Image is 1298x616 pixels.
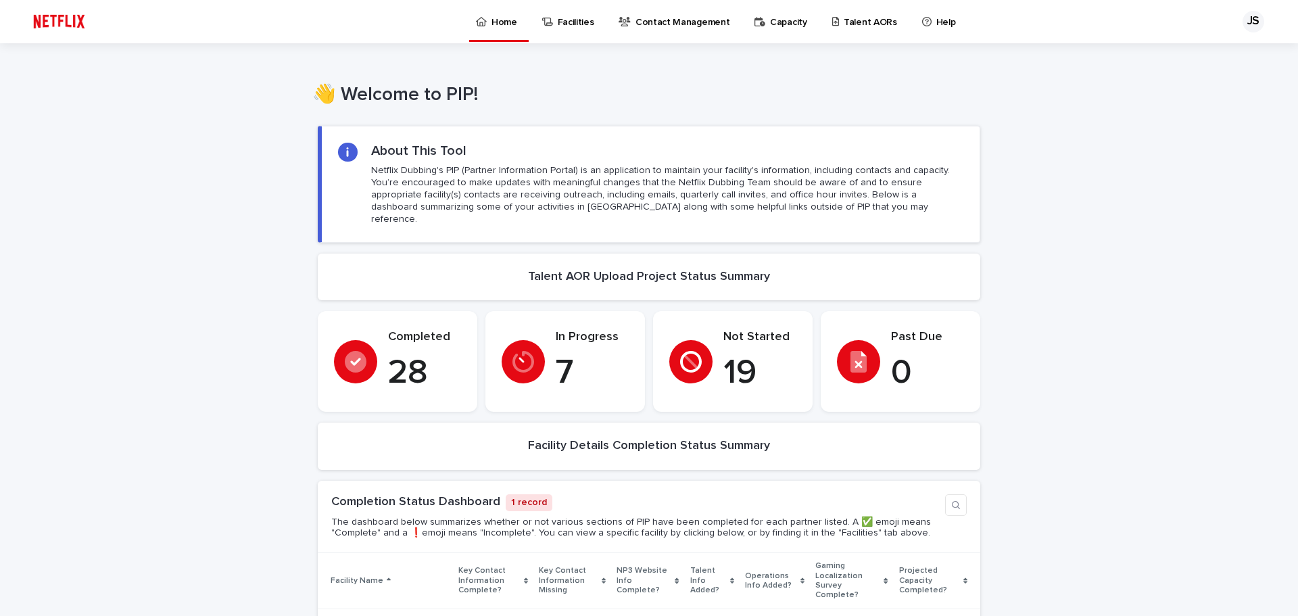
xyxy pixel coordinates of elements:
p: Past Due [891,330,964,345]
div: JS [1243,11,1264,32]
h1: 👋 Welcome to PIP! [312,84,975,107]
p: 28 [388,353,461,394]
p: The dashboard below summarizes whether or not various sections of PIP have been completed for eac... [331,517,940,540]
p: Facility Name [331,573,383,588]
p: Gaming Localization Survey Complete? [815,559,880,603]
p: Netflix Dubbing's PIP (Partner Information Portal) is an application to maintain your facility's ... [371,164,963,226]
p: Talent Info Added? [690,563,727,598]
p: Not Started [723,330,796,345]
a: Completion Status Dashboard [331,496,500,508]
p: 19 [723,353,796,394]
p: 0 [891,353,964,394]
p: Key Contact Information Complete? [458,563,520,598]
h2: Facility Details Completion Status Summary [528,439,770,454]
p: In Progress [556,330,629,345]
p: Operations Info Added? [745,569,797,594]
p: Completed [388,330,461,345]
p: Key Contact Information Missing [539,563,598,598]
p: Projected Capacity Completed? [899,563,960,598]
p: 7 [556,353,629,394]
img: ifQbXi3ZQGMSEF7WDB7W [27,8,91,35]
h2: About This Tool [371,143,466,159]
p: 1 record [506,494,552,511]
p: NP3 Website Info Complete? [617,563,671,598]
h2: Talent AOR Upload Project Status Summary [528,270,770,285]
